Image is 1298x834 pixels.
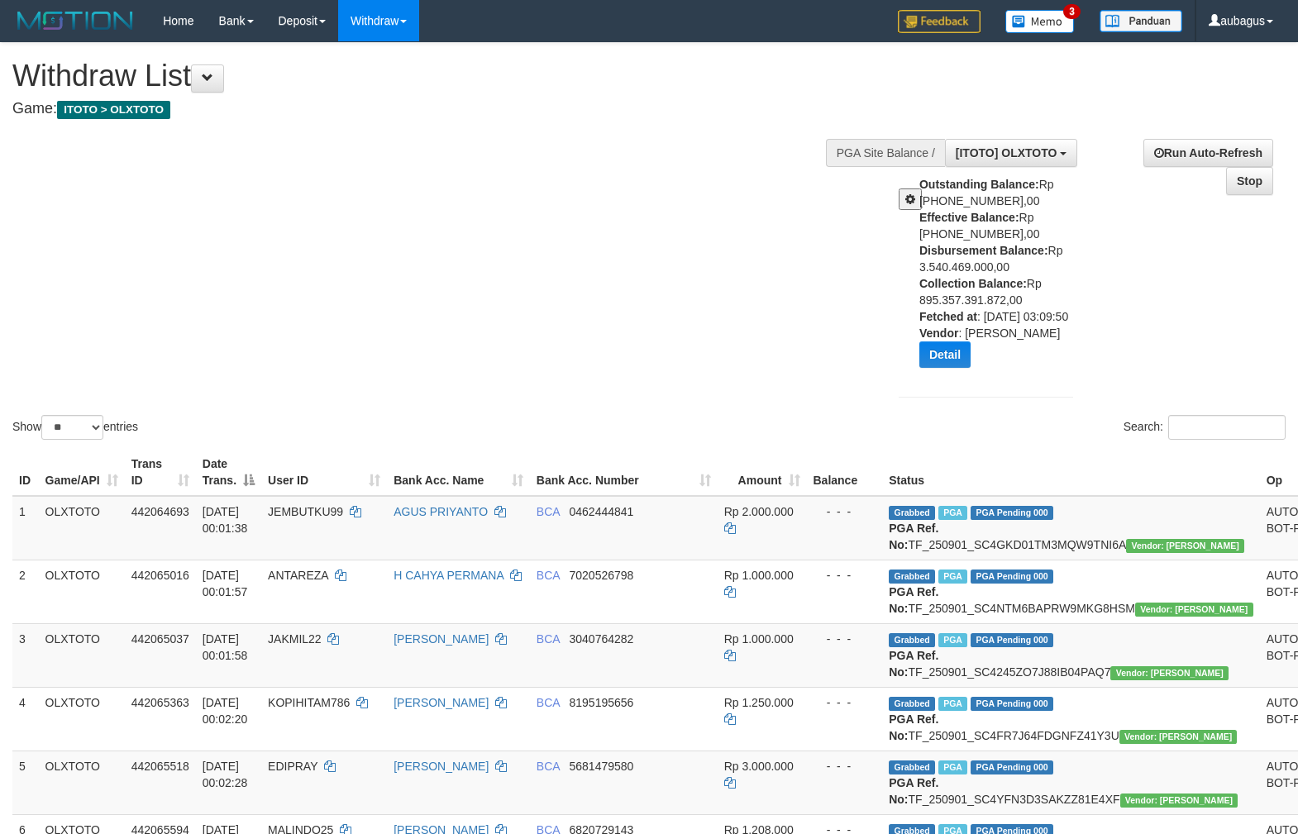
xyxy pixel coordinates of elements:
[889,506,935,520] span: Grabbed
[12,60,849,93] h1: Withdraw List
[889,585,938,615] b: PGA Ref. No:
[268,569,328,582] span: ANTAREZA
[814,694,876,711] div: - - -
[570,696,634,709] span: Copy 8195195656 to clipboard
[938,570,967,584] span: Marked by aubalimojo
[268,760,317,773] span: EDIPRAY
[537,696,560,709] span: BCA
[1005,10,1075,33] img: Button%20Memo.svg
[387,449,530,496] th: Bank Acc. Name: activate to sort column ascending
[971,760,1053,774] span: PGA Pending
[882,687,1259,751] td: TF_250901_SC4FR7J64FDGNFZ41Y3U
[1168,415,1286,440] input: Search:
[814,503,876,520] div: - - -
[938,633,967,647] span: Marked by aubalimojo
[882,449,1259,496] th: Status
[724,569,794,582] span: Rp 1.000.000
[1226,167,1273,195] a: Stop
[882,496,1259,560] td: TF_250901_SC4GKD01TM3MQW9TNI6A
[203,760,248,789] span: [DATE] 00:02:28
[39,687,125,751] td: OLXTOTO
[919,326,958,340] b: Vendor
[956,146,1057,160] span: [ITOTO] OLXTOTO
[12,415,138,440] label: Show entries
[39,751,125,814] td: OLXTOTO
[1110,666,1229,680] span: Vendor URL: https://secure4.1velocity.biz
[537,505,560,518] span: BCA
[530,449,718,496] th: Bank Acc. Number: activate to sort column ascending
[807,449,883,496] th: Balance
[919,277,1027,290] b: Collection Balance:
[971,633,1053,647] span: PGA Pending
[971,697,1053,711] span: PGA Pending
[938,760,967,774] span: Marked by aubalimojo
[889,570,935,584] span: Grabbed
[889,522,938,551] b: PGA Ref. No:
[12,449,39,496] th: ID
[268,505,343,518] span: JEMBUTKU99
[1100,10,1182,32] img: panduan.png
[131,696,189,709] span: 442065363
[938,697,967,711] span: Marked by aubalimojo
[131,505,189,518] span: 442064693
[537,632,560,646] span: BCA
[203,632,248,662] span: [DATE] 00:01:58
[12,687,39,751] td: 4
[882,560,1259,623] td: TF_250901_SC4NTM6BAPRW9MKG8HSM
[889,776,938,806] b: PGA Ref. No:
[1126,539,1244,553] span: Vendor URL: https://secure4.1velocity.biz
[889,633,935,647] span: Grabbed
[394,632,489,646] a: [PERSON_NAME]
[814,758,876,774] div: - - -
[12,751,39,814] td: 5
[919,211,1019,224] b: Effective Balance:
[882,751,1259,814] td: TF_250901_SC4YFN3D3SAKZZ81E4XF
[945,139,1078,167] button: [ITOTO] OLXTOTO
[394,505,488,518] a: AGUS PRIYANTO
[12,8,138,33] img: MOTION_logo.png
[919,178,1039,191] b: Outstanding Balance:
[394,696,489,709] a: [PERSON_NAME]
[889,712,938,742] b: PGA Ref. No:
[919,176,1086,380] div: Rp [PHONE_NUMBER],00 Rp [PHONE_NUMBER],00 Rp 3.540.469.000,00 Rp 895.357.391.872,00 : [DATE] 03:0...
[724,505,794,518] span: Rp 2.000.000
[196,449,261,496] th: Date Trans.: activate to sort column descending
[12,101,849,117] h4: Game:
[268,696,350,709] span: KOPIHITAM786
[41,415,103,440] select: Showentries
[537,569,560,582] span: BCA
[898,10,981,33] img: Feedback.jpg
[203,569,248,598] span: [DATE] 00:01:57
[1135,603,1253,617] span: Vendor URL: https://secure4.1velocity.biz
[570,569,634,582] span: Copy 7020526798 to clipboard
[1143,139,1273,167] a: Run Auto-Refresh
[1124,415,1286,440] label: Search:
[394,760,489,773] a: [PERSON_NAME]
[39,623,125,687] td: OLXTOTO
[537,760,560,773] span: BCA
[724,632,794,646] span: Rp 1.000.000
[39,496,125,560] td: OLXTOTO
[971,570,1053,584] span: PGA Pending
[814,631,876,647] div: - - -
[570,760,634,773] span: Copy 5681479580 to clipboard
[12,560,39,623] td: 2
[724,696,794,709] span: Rp 1.250.000
[39,449,125,496] th: Game/API: activate to sort column ascending
[12,496,39,560] td: 1
[1120,793,1238,808] span: Vendor URL: https://secure4.1velocity.biz
[919,310,977,323] b: Fetched at
[131,632,189,646] span: 442065037
[919,244,1048,257] b: Disbursement Balance:
[570,632,634,646] span: Copy 3040764282 to clipboard
[131,760,189,773] span: 442065518
[814,567,876,584] div: - - -
[570,505,634,518] span: Copy 0462444841 to clipboard
[889,760,935,774] span: Grabbed
[938,506,967,520] span: Marked by aubalimojo
[889,649,938,679] b: PGA Ref. No:
[125,449,196,496] th: Trans ID: activate to sort column ascending
[203,505,248,535] span: [DATE] 00:01:38
[12,623,39,687] td: 3
[203,696,248,726] span: [DATE] 00:02:20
